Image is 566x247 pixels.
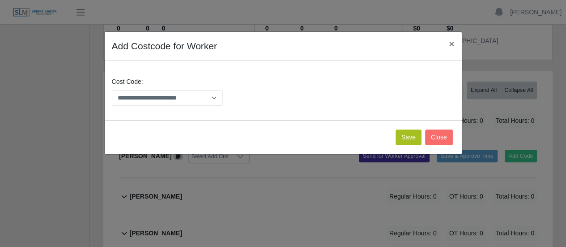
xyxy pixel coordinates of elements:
[425,130,453,145] button: Close
[449,39,454,49] span: ×
[396,130,421,145] button: Save
[112,39,217,53] h4: Add Costcode for Worker
[442,32,461,56] button: Close
[112,77,143,87] label: Cost Code:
